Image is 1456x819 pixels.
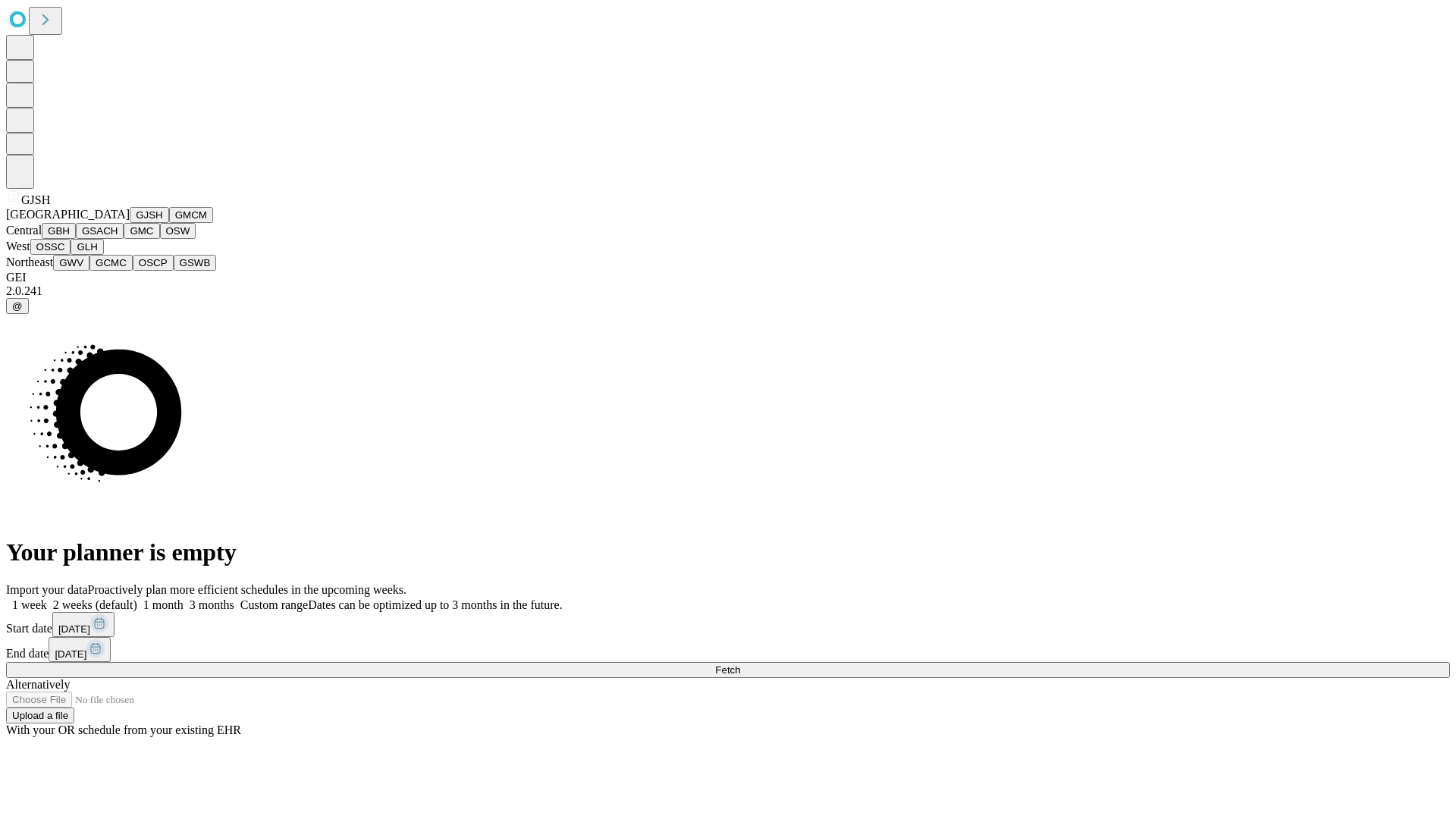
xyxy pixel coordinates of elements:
[89,255,133,271] button: GCMC
[130,207,169,223] button: GJSH
[174,255,217,271] button: GSWB
[6,723,241,736] span: With your OR schedule from your existing EHR
[71,239,103,255] button: GLH
[42,223,76,239] button: GBH
[30,239,71,255] button: OSSC
[715,664,740,676] span: Fetch
[160,223,196,239] button: OSW
[6,208,130,221] span: [GEOGRAPHIC_DATA]
[6,224,42,237] span: Central
[6,637,1450,662] div: End date
[240,598,308,611] span: Custom range
[55,648,86,660] span: [DATE]
[6,538,1450,566] h1: Your planner is empty
[49,637,111,662] button: [DATE]
[6,708,74,723] button: Upload a file
[12,598,47,611] span: 1 week
[53,255,89,271] button: GWV
[6,284,1450,298] div: 2.0.241
[308,598,562,611] span: Dates can be optimized up to 3 months in the future.
[6,583,88,596] span: Import your data
[6,298,29,314] button: @
[53,598,137,611] span: 2 weeks (default)
[6,240,30,253] span: West
[6,662,1450,678] button: Fetch
[6,612,1450,637] div: Start date
[143,598,184,611] span: 1 month
[124,223,159,239] button: GMC
[76,223,124,239] button: GSACH
[169,207,213,223] button: GMCM
[6,678,70,691] span: Alternatively
[190,598,234,611] span: 3 months
[12,300,23,312] span: @
[21,193,50,206] span: GJSH
[58,623,90,635] span: [DATE]
[52,612,115,637] button: [DATE]
[133,255,174,271] button: OSCP
[88,583,406,596] span: Proactively plan more efficient schedules in the upcoming weeks.
[6,271,1450,284] div: GEI
[6,256,53,268] span: Northeast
